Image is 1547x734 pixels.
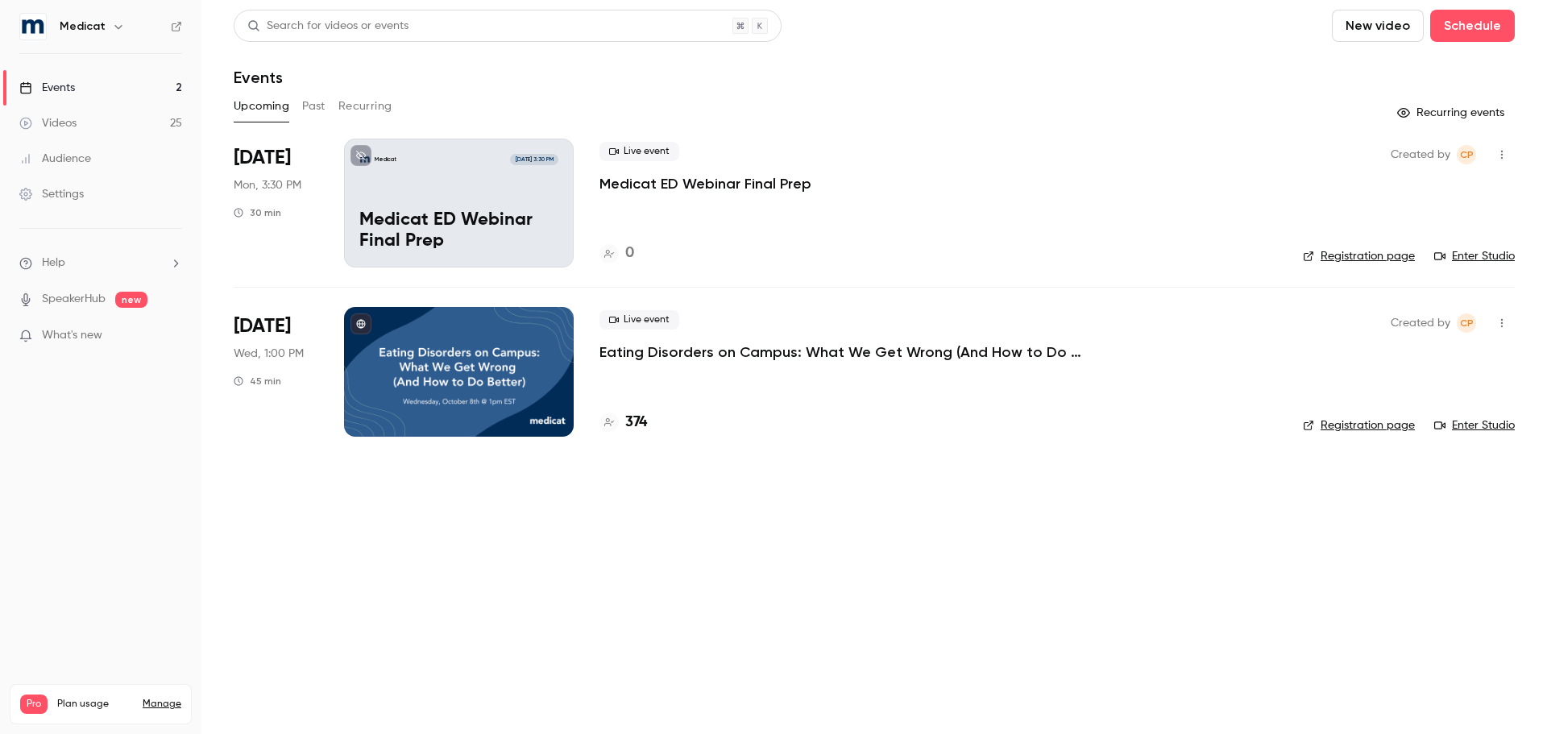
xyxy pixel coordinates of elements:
p: Medicat [375,156,396,164]
div: 30 min [234,206,281,219]
button: New video [1332,10,1424,42]
div: Settings [19,186,84,202]
a: Registration page [1303,248,1415,264]
div: 45 min [234,375,281,388]
button: Past [302,93,326,119]
span: Live event [599,310,679,330]
img: Medicat [20,14,46,39]
div: Events [19,80,75,96]
div: Search for videos or events [247,18,409,35]
span: Created by [1391,313,1450,333]
span: CP [1460,145,1474,164]
div: Audience [19,151,91,167]
span: [DATE] [234,145,291,171]
h1: Events [234,68,283,87]
button: Recurring [338,93,392,119]
a: 0 [599,243,634,264]
a: 374 [599,412,647,433]
span: Claire Powell [1457,145,1476,164]
p: Medicat ED Webinar Final Prep [359,210,558,252]
span: What's new [42,327,102,344]
a: SpeakerHub [42,291,106,308]
a: Medicat ED Webinar Final PrepMedicat[DATE] 3:30 PMMedicat ED Webinar Final Prep [344,139,574,267]
button: Upcoming [234,93,289,119]
a: Enter Studio [1434,417,1515,433]
a: Enter Studio [1434,248,1515,264]
span: [DATE] [234,313,291,339]
a: Manage [143,698,181,711]
span: Plan usage [57,698,133,711]
button: Recurring events [1390,100,1515,126]
a: Medicat ED Webinar Final Prep [599,174,811,193]
span: new [115,292,147,308]
span: Pro [20,695,48,714]
span: Wed, 1:00 PM [234,346,304,362]
div: Oct 8 Wed, 1:00 PM (America/New York) [234,307,318,436]
span: CP [1460,313,1474,333]
span: Help [42,255,65,272]
span: Mon, 3:30 PM [234,177,301,193]
span: Created by [1391,145,1450,164]
a: Registration page [1303,417,1415,433]
h4: 374 [625,412,647,433]
h6: Medicat [60,19,106,35]
div: Oct 6 Mon, 3:30 PM (America/New York) [234,139,318,267]
li: help-dropdown-opener [19,255,182,272]
span: [DATE] 3:30 PM [510,154,558,165]
span: Claire Powell [1457,313,1476,333]
a: Eating Disorders on Campus: What We Get Wrong (And How to Do Better) [599,342,1083,362]
span: Live event [599,142,679,161]
div: Videos [19,115,77,131]
h4: 0 [625,243,634,264]
iframe: Noticeable Trigger [163,329,182,343]
button: Schedule [1430,10,1515,42]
